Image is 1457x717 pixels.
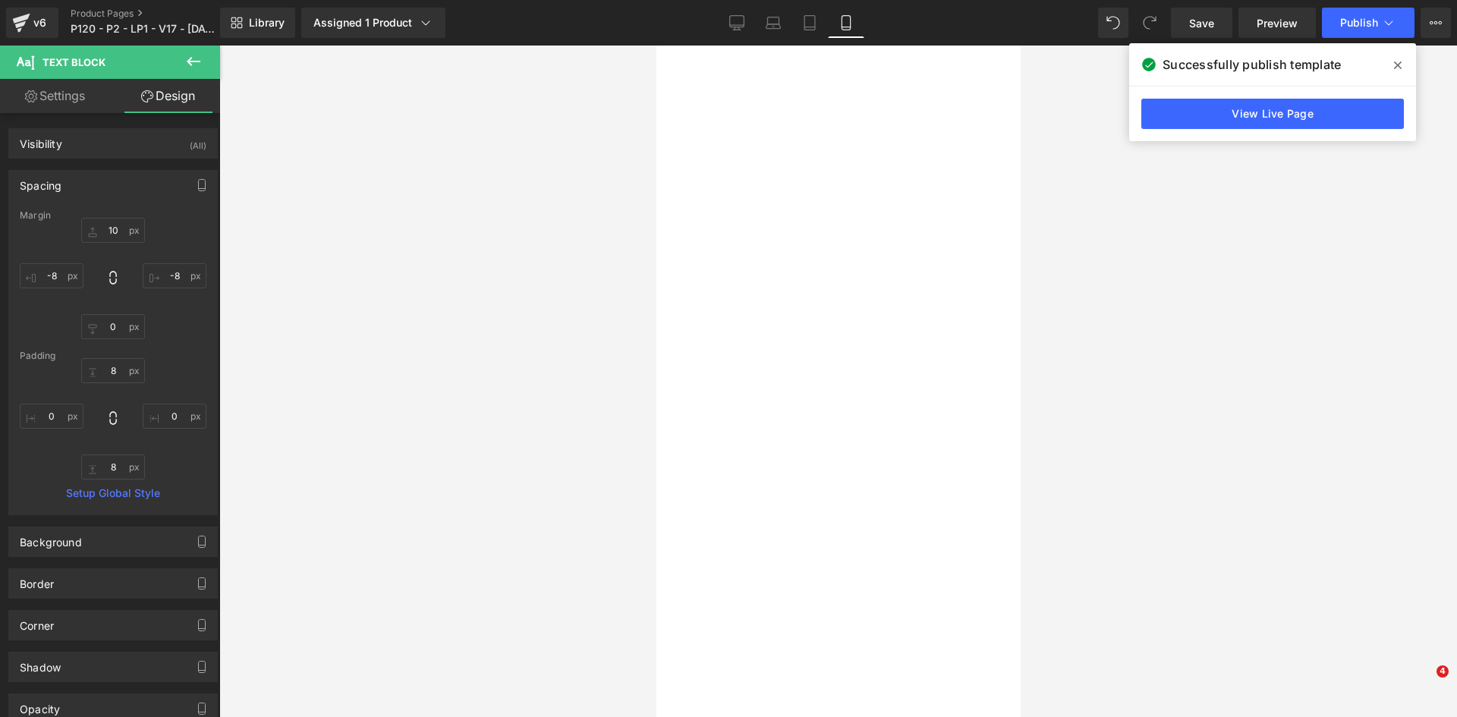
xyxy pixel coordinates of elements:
[828,8,864,38] a: Mobile
[1322,8,1415,38] button: Publish
[20,210,206,221] div: Margin
[81,314,145,339] input: 0
[249,16,285,30] span: Library
[1098,8,1128,38] button: Undo
[71,8,244,20] a: Product Pages
[42,56,105,68] span: Text Block
[20,171,61,192] div: Spacing
[143,404,206,429] input: 0
[20,611,54,632] div: Corner
[81,454,145,480] input: 0
[20,263,83,288] input: 0
[313,15,433,30] div: Assigned 1 Product
[6,8,58,38] a: v6
[20,129,62,150] div: Visibility
[20,351,206,361] div: Padding
[755,8,791,38] a: Laptop
[1163,55,1341,74] span: Successfully publish template
[1340,17,1378,29] span: Publish
[791,8,828,38] a: Tablet
[20,653,61,674] div: Shadow
[1238,8,1316,38] a: Preview
[20,404,83,429] input: 0
[719,8,755,38] a: Desktop
[1421,8,1451,38] button: More
[20,569,54,590] div: Border
[71,23,216,35] span: P120 - P2 - LP1 - V17 - [DATE]
[190,129,206,154] div: (All)
[20,487,206,499] a: Setup Global Style
[1405,665,1442,702] iframe: Intercom live chat
[1437,665,1449,678] span: 4
[81,218,145,243] input: 0
[1257,15,1298,31] span: Preview
[113,79,223,113] a: Design
[81,358,145,383] input: 0
[143,263,206,288] input: 0
[30,13,49,33] div: v6
[20,527,82,549] div: Background
[220,8,295,38] a: New Library
[1134,8,1165,38] button: Redo
[1189,15,1214,31] span: Save
[1141,99,1404,129] a: View Live Page
[20,694,60,715] div: Opacity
